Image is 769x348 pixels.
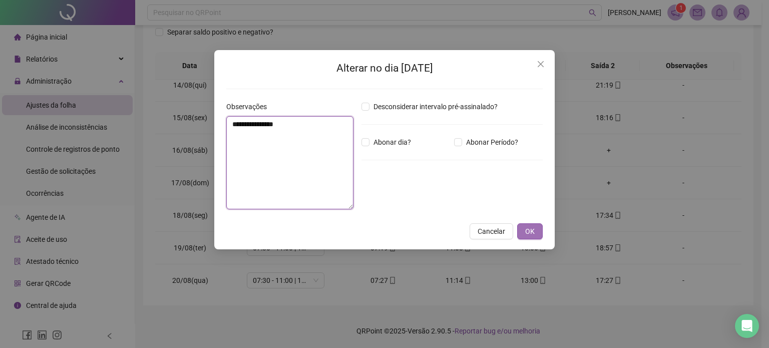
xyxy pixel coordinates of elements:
[537,60,545,68] span: close
[369,101,502,112] span: Desconsiderar intervalo pré-assinalado?
[525,226,535,237] span: OK
[517,223,543,239] button: OK
[369,137,415,148] span: Abonar dia?
[735,314,759,338] div: Open Intercom Messenger
[226,101,273,112] label: Observações
[533,56,549,72] button: Close
[478,226,505,237] span: Cancelar
[226,60,543,77] h2: Alterar no dia [DATE]
[462,137,522,148] span: Abonar Período?
[470,223,513,239] button: Cancelar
